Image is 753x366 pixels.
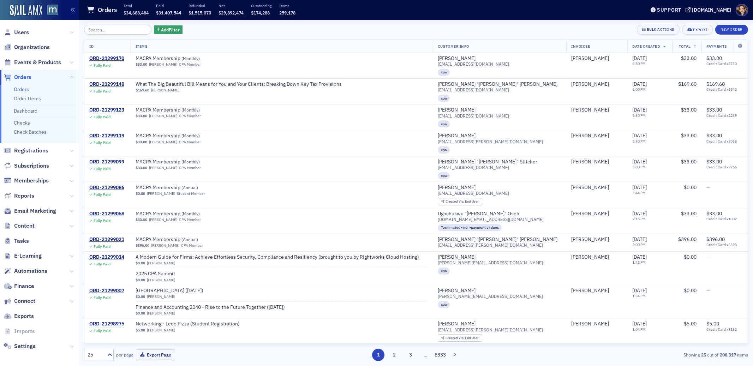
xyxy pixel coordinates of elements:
span: $33.00 [706,55,722,61]
span: Credit Card x6542 [706,87,743,92]
span: ( Monthly ) [181,55,200,61]
div: [PERSON_NAME] [571,236,609,243]
a: ORD-21299170 [89,55,124,62]
span: Profile [736,4,748,16]
span: E-Learning [14,252,42,260]
span: $33.00 [681,158,697,165]
span: Richard Wagner [571,133,622,139]
div: [PERSON_NAME] [571,107,609,113]
label: per page [116,352,133,358]
a: [PERSON_NAME] [438,185,476,191]
div: [PERSON_NAME] [571,133,609,139]
span: [DOMAIN_NAME][EMAIL_ADDRESS][DOMAIN_NAME] [438,217,544,222]
button: New Order [715,25,748,35]
button: 2 [388,349,401,361]
span: Finance [14,282,34,290]
span: $29,892,474 [219,10,244,16]
span: ( Monthly ) [181,159,200,164]
span: Tasks [14,237,29,245]
span: Invoicee [571,44,590,49]
span: Kayla Feder [571,185,622,191]
a: Settings [4,342,36,350]
span: Reports [14,192,34,200]
span: Date Created [632,44,660,49]
span: $34,688,484 [124,10,149,16]
span: Users [14,29,29,36]
div: [PERSON_NAME] [571,159,609,165]
div: Fully Paid [94,89,110,94]
a: [PERSON_NAME] [438,107,476,113]
a: Orders [4,73,31,81]
div: CPA Member [179,140,201,144]
button: AddFilter [154,25,183,34]
div: ORD-21299086 [89,185,124,191]
div: cpa [438,69,450,76]
a: 2025 CPA Summit [136,271,225,277]
span: Networking - Ledo Pizza (Student Registration) [136,321,240,327]
span: $33.00 [681,132,697,139]
div: [PERSON_NAME] "[PERSON_NAME]" [PERSON_NAME] [438,81,557,88]
a: SailAMX [10,5,42,16]
span: [DATE] [632,132,647,139]
div: CPA Member [181,243,203,248]
a: [PERSON_NAME] [149,114,177,118]
span: Subscriptions [14,162,49,170]
span: Registrations [14,147,48,155]
a: [PERSON_NAME] [438,55,476,62]
div: ORD-21299148 [89,81,124,88]
span: $169.60 [678,81,697,87]
time: 3:44 PM [632,190,646,195]
span: Credit Card x6730 [706,61,743,66]
span: Content [14,222,35,230]
span: ( Annual ) [181,185,198,190]
a: MACPA Membership (Monthly) [136,211,225,217]
span: [PERSON_NAME][EMAIL_ADDRESS][DOMAIN_NAME] [438,260,543,265]
span: Kristie Strubeck [571,55,622,62]
span: $0.00 [684,184,697,191]
a: [PERSON_NAME] [438,133,476,139]
a: [PERSON_NAME] [149,166,177,170]
span: [EMAIL_ADDRESS][PERSON_NAME][DOMAIN_NAME] [438,242,543,248]
a: Registrations [4,147,48,155]
time: 2:00 PM [632,242,646,247]
a: [PERSON_NAME] [571,254,609,260]
span: [PERSON_NAME][EMAIL_ADDRESS][DOMAIN_NAME] [438,294,543,299]
a: ORD-21299068 [89,211,124,217]
span: $33.00 [706,158,722,165]
span: $33.00 [136,114,147,118]
span: [EMAIL_ADDRESS][DOMAIN_NAME] [438,165,509,170]
a: [PERSON_NAME] [438,254,476,260]
div: Created Via: End User [438,198,482,205]
span: A Modern Guide for Firms: Achieve Effortless Security, Compliance and Resiliency (brought to you ... [136,254,419,260]
span: $0.00 [684,287,697,294]
a: [PERSON_NAME] [149,62,177,67]
button: Bulk Actions [637,25,680,35]
span: Customer Info [438,44,469,49]
div: Fully Paid [94,218,110,223]
span: MACPA Town Hall (September 2025) [136,288,225,294]
div: ORD-21299014 [89,254,124,260]
span: MACPA Membership [136,107,225,113]
a: Subscriptions [4,162,49,170]
div: Ugochukwu "[PERSON_NAME]" Osoh [438,211,519,217]
span: $33.00 [136,166,147,170]
span: Credit Card x3398 [706,242,743,247]
span: Orders [14,73,31,81]
div: CPA Member [179,217,201,222]
a: [PERSON_NAME] [438,321,476,327]
div: cpa [438,146,450,153]
span: $31,407,544 [156,10,181,16]
time: 6:00 PM [632,87,646,92]
a: [PERSON_NAME] "[PERSON_NAME]" Stitcher [438,159,537,165]
span: $33.00 [681,55,697,61]
span: Monique Herkalo [571,288,622,294]
span: [DATE] [632,210,647,217]
span: ( Monthly ) [181,211,200,216]
a: [PERSON_NAME] [571,321,609,327]
div: Export [693,28,707,32]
